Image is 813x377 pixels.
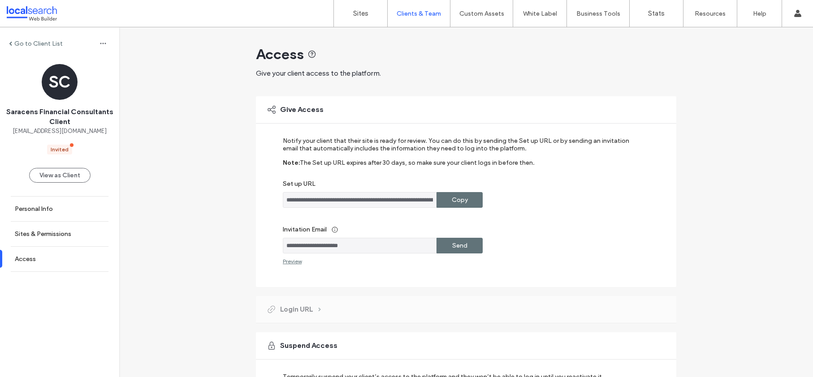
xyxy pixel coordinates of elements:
label: Go to Client List [14,40,63,47]
span: [EMAIL_ADDRESS][DOMAIN_NAME] [13,127,107,136]
label: Access [15,255,36,263]
span: Access [256,45,304,63]
label: Clients & Team [397,10,441,17]
div: SC [42,64,78,100]
label: Business Tools [576,10,620,17]
label: Invitation Email [283,221,637,238]
label: The Set up URL expires after 30 days, so make sure your client logs in before then. [300,159,535,180]
span: Login URL [280,304,313,314]
span: Suspend Access [280,341,337,351]
label: Stats [648,9,665,17]
div: Preview [283,258,302,265]
div: Invited [51,146,69,154]
label: Copy [452,192,468,208]
label: Help [753,10,766,17]
label: Sites [353,9,368,17]
label: Send [452,237,467,254]
label: Custom Assets [459,10,504,17]
label: Set up URL [283,180,637,192]
span: Give your client access to the platform. [256,69,381,77]
label: Personal Info [15,205,53,213]
label: Resources [695,10,726,17]
label: Note: [283,159,300,180]
label: White Label [523,10,557,17]
label: Sites & Permissions [15,230,71,238]
button: View as Client [29,168,91,183]
span: Give Access [280,105,324,115]
label: Notify your client that their site is ready for review. You can do this by sending the Set up URL... [283,137,637,159]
